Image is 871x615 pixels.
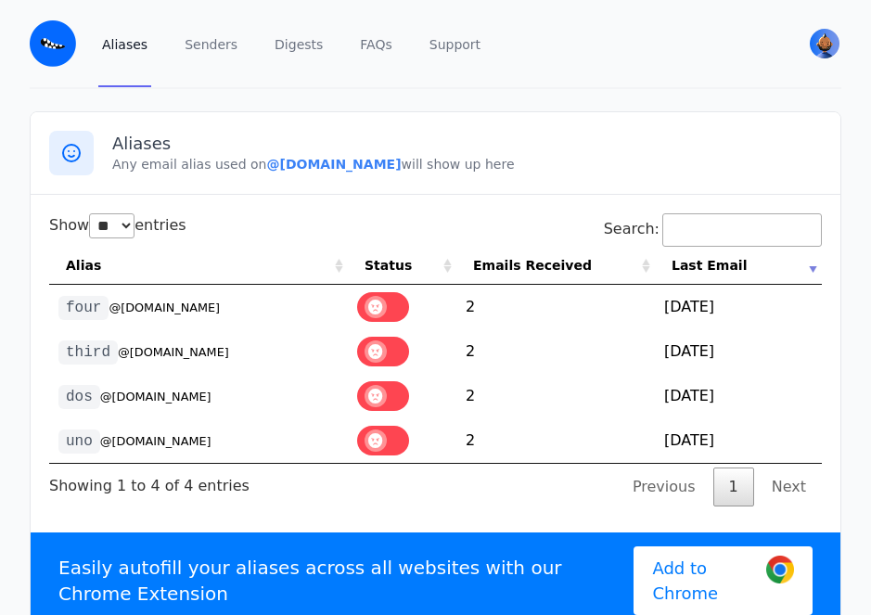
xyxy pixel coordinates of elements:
td: 2 [456,285,655,329]
code: four [58,296,109,320]
td: [DATE] [655,374,822,418]
small: @[DOMAIN_NAME] [109,301,220,314]
span: Add to Chrome [652,556,752,606]
td: 2 [456,329,655,374]
code: third [58,340,118,365]
td: 2 [456,374,655,418]
p: Easily autofill your aliases across all websites with our Chrome Extension [58,555,634,607]
td: 2 [456,418,655,463]
button: User menu [808,27,841,60]
a: Next [756,468,822,506]
th: Emails Received: activate to sort column ascending [456,247,655,285]
p: Any email alias used on will show up here [112,155,822,173]
b: @[DOMAIN_NAME] [266,157,401,172]
small: @[DOMAIN_NAME] [118,345,229,359]
div: Showing 1 to 4 of 4 entries [49,464,250,497]
img: Google Chrome Logo [766,556,794,583]
img: teridirth's Avatar [810,29,839,58]
a: Add to Chrome [634,546,813,615]
input: Search: [662,213,822,247]
code: uno [58,429,100,454]
img: Email Monster [30,20,76,67]
th: Status: activate to sort column ascending [348,247,456,285]
label: Show entries [49,216,186,234]
th: Alias: activate to sort column ascending [49,247,348,285]
code: dos [58,385,100,409]
h3: Aliases [112,133,822,155]
label: Search: [604,220,822,237]
select: Showentries [89,213,134,238]
a: Previous [617,468,711,506]
td: [DATE] [655,418,822,463]
small: @[DOMAIN_NAME] [100,390,211,404]
small: @[DOMAIN_NAME] [100,434,211,448]
th: Last Email: activate to sort column ascending [655,247,822,285]
td: [DATE] [655,329,822,374]
a: 1 [713,468,754,506]
td: [DATE] [655,285,822,329]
